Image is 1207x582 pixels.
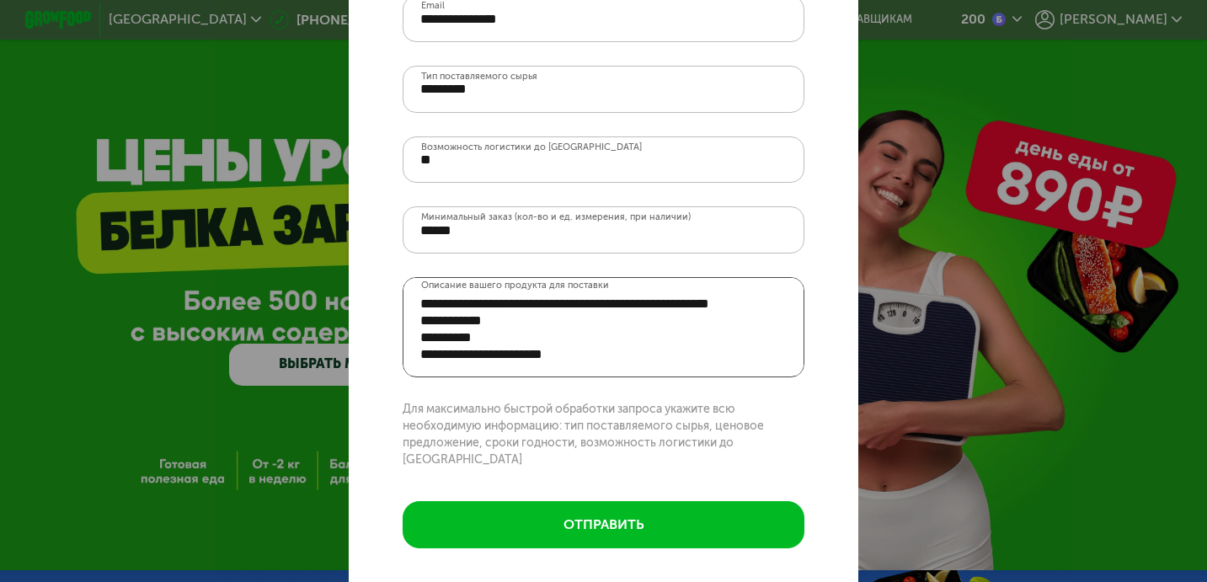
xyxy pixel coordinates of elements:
[421,278,609,294] label: Описание вашего продукта для поставки
[421,2,445,11] label: Email
[421,72,537,82] label: Тип поставляемого сырья
[421,213,691,222] label: Минимальный заказ (кол-во и ед. измерения, при наличии)
[403,501,805,548] button: отправить
[403,401,805,468] p: Для максимально быстрой обработки запроса укажите всю необходимую информацию: тип поставляемого с...
[421,143,642,152] label: Возможность логистики до [GEOGRAPHIC_DATA]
